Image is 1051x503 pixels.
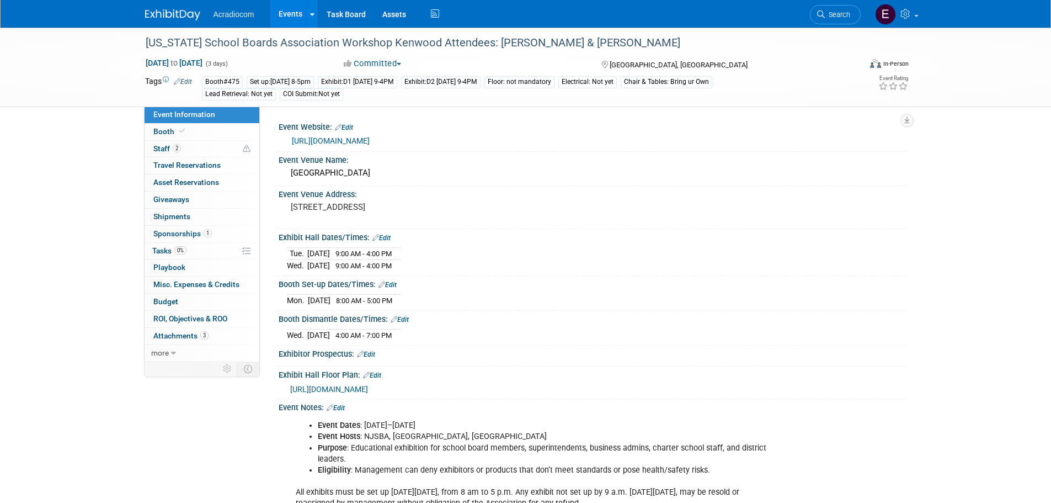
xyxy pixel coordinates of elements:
a: Event Information [145,107,259,123]
div: Lead Retrieval: Not yet [202,88,276,100]
div: [US_STATE] School Boards Association Workshop Kenwood Attendees: [PERSON_NAME] & [PERSON_NAME] [142,33,844,53]
span: Playbook [153,263,185,272]
a: Budget [145,294,259,310]
i: Booth reservation complete [179,128,185,134]
a: Edit [174,78,192,86]
a: Edit [327,404,345,412]
td: Toggle Event Tabs [237,362,259,376]
span: 2 [173,144,181,152]
span: ROI, Objectives & ROO [153,314,227,323]
a: Edit [378,281,397,289]
span: [GEOGRAPHIC_DATA], [GEOGRAPHIC_DATA] [610,61,748,69]
span: 8:00 AM - 5:00 PM [336,296,392,305]
a: Misc. Expenses & Credits [145,277,259,293]
span: Tasks [152,246,186,255]
button: Committed [340,58,406,70]
span: Asset Reservations [153,178,219,187]
a: Asset Reservations [145,174,259,191]
li: : [DATE]–[DATE] [318,420,778,431]
span: Attachments [153,331,209,340]
li: : Management can deny exhibitors or products that don’t meet standards or pose health/safety risks. [318,465,778,476]
a: Edit [357,351,375,358]
span: 0% [174,246,186,255]
span: Potential Scheduling Conflict -- at least one attendee is tagged in another overlapping event. [243,144,250,154]
a: more [145,345,259,362]
div: Exhibit Hall Floor Plan: [279,367,906,381]
td: [DATE] [307,330,330,341]
a: Shipments [145,209,259,225]
div: Event Notes: [279,399,906,414]
td: Personalize Event Tab Strip [218,362,237,376]
span: Booth [153,127,187,136]
td: Mon. [287,295,308,306]
a: [URL][DOMAIN_NAME] [292,136,370,145]
td: [DATE] [307,260,330,272]
div: In-Person [883,60,909,68]
div: [GEOGRAPHIC_DATA] [287,165,898,182]
pre: [STREET_ADDRESS] [291,202,528,212]
span: to [169,59,179,67]
div: Exhibitor Prospectus: [279,346,906,360]
td: Wed. [287,260,307,272]
td: Tue. [287,248,307,260]
div: COI Submit:Not yet [280,88,343,100]
div: Event Website: [279,119,906,133]
a: Playbook [145,260,259,276]
span: [DATE] [DATE] [145,58,203,68]
span: 9:00 AM - 4:00 PM [335,262,392,270]
a: Search [810,5,861,24]
td: Wed. [287,330,307,341]
a: [URL][DOMAIN_NAME] [290,385,368,394]
b: Purpose [318,443,347,453]
a: Attachments3 [145,328,259,345]
div: Set up:[DATE] 8-5pm [247,76,314,88]
span: Sponsorships [153,229,212,238]
span: 9:00 AM - 4:00 PM [335,250,392,258]
span: Shipments [153,212,190,221]
span: Staff [153,144,181,153]
td: [DATE] [307,248,330,260]
span: Budget [153,297,178,306]
a: Giveaways [145,192,259,208]
span: (3 days) [205,60,228,67]
img: Elizabeth Martinez [875,4,896,25]
span: Giveaways [153,195,189,204]
div: Exhibit:D2 [DATE] 9-4PM [401,76,481,88]
span: 1 [204,229,212,237]
a: Travel Reservations [145,157,259,174]
a: Edit [372,234,391,242]
b: Event Hosts [318,432,360,441]
a: Tasks0% [145,243,259,260]
div: Event Format [796,57,909,74]
div: Booth Dismantle Dates/Times: [279,311,906,325]
img: Format-Inperson.png [870,59,881,68]
span: 3 [200,331,209,340]
span: more [151,348,169,357]
div: Event Venue Name: [279,152,906,166]
a: Edit [335,124,353,131]
b: Eligibility [318,465,351,475]
a: Booth [145,124,259,140]
div: Exhibit:D1 [DATE] 9-4PM [318,76,397,88]
div: Booth#475 [202,76,243,88]
td: Tags [145,76,192,100]
div: Event Venue Address: [279,186,906,200]
a: ROI, Objectives & ROO [145,311,259,327]
div: Chair & Tables: Bring ur Own [621,76,712,88]
b: Event Dates [318,421,360,430]
a: Edit [391,316,409,324]
td: [DATE] [308,295,330,306]
a: Staff2 [145,141,259,157]
li: : Educational exhibition for school board members, superintendents, business admins, charter scho... [318,443,778,465]
img: ExhibitDay [145,9,200,20]
span: Acradiocom [214,10,254,19]
a: Sponsorships1 [145,226,259,242]
div: Floor: not mandatory [484,76,554,88]
span: Search [825,10,850,19]
span: Misc. Expenses & Credits [153,280,239,289]
li: : NJSBA, [GEOGRAPHIC_DATA], [GEOGRAPHIC_DATA] [318,431,778,442]
span: Travel Reservations [153,161,221,170]
div: Exhibit Hall Dates/Times: [279,229,906,243]
div: Event Rating [878,76,908,81]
